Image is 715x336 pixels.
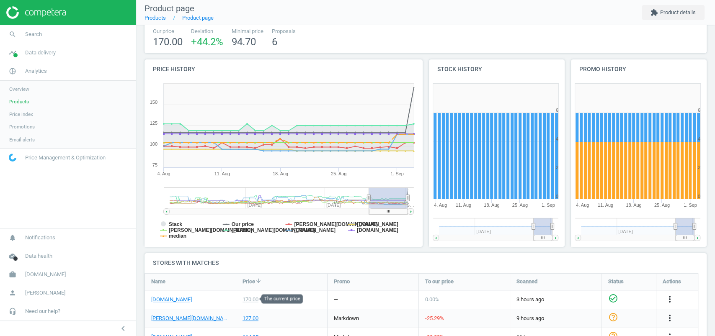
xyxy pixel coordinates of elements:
text: 75 [152,162,157,167]
span: Actions [663,278,681,285]
text: 4 [555,136,558,141]
div: The current price [261,294,303,303]
span: Search [25,31,42,38]
text: 6 [555,108,558,113]
span: 170.00 [153,36,183,48]
i: search [5,26,21,42]
div: — [334,296,338,303]
tspan: 11. Aug [455,203,471,208]
img: ajHJNr6hYgQAAAAASUVORK5CYII= [6,6,66,19]
text: 0 [555,194,558,199]
tspan: Our price [232,221,254,227]
span: Proposals [272,28,296,35]
span: To our price [425,278,454,285]
h4: Promo history [571,59,707,79]
span: Email alerts [9,136,35,143]
i: arrow_downward [255,277,262,284]
tspan: [PERSON_NAME][DOMAIN_NAME] [169,227,252,233]
tspan: 4. Aug [576,203,589,208]
i: timeline [5,45,21,61]
tspan: [DOMAIN_NAME] [294,227,336,233]
tspan: 25. Aug [331,171,346,176]
span: [PERSON_NAME] [25,289,65,297]
tspan: [PERSON_NAME][DOMAIN_NAME] [232,227,315,233]
span: Need our help? [25,308,60,315]
text: 6 [698,108,700,113]
tspan: median [169,233,186,239]
span: Promo [334,278,350,285]
button: more_vert [665,294,675,305]
span: Promotions [9,123,35,130]
span: Our price [153,28,183,35]
text: 2 [555,165,558,170]
a: Products [145,15,166,21]
span: markdown [334,315,359,321]
i: more_vert [665,313,675,323]
i: cloud_done [5,248,21,264]
h4: Stores with matches [145,253,707,273]
i: work [5,267,21,282]
span: Name [151,278,165,285]
span: Price [243,278,255,285]
tspan: [PERSON_NAME][DOMAIN_NAME] [294,221,378,227]
span: [DOMAIN_NAME] [25,271,66,278]
text: 0 [698,194,700,199]
i: extension [650,9,658,16]
tspan: 1. Sep [390,171,404,176]
tspan: 11. Aug [597,203,613,208]
button: extensionProduct details [642,5,705,20]
a: [PERSON_NAME][DOMAIN_NAME] [151,315,230,322]
i: help_outline [608,312,618,322]
tspan: 18. Aug [273,171,288,176]
span: Overview [9,86,29,92]
button: chevron_left [113,323,134,334]
i: headset_mic [5,303,21,319]
i: notifications [5,230,21,246]
a: Product page [182,15,214,21]
i: check_circle_outline [608,293,618,303]
text: 4 [698,136,700,141]
span: 9 hours ago [516,315,595,322]
tspan: 25. Aug [654,203,669,208]
tspan: [DOMAIN_NAME] [357,221,398,227]
h4: Price history [145,59,423,79]
text: 100 [150,141,157,146]
span: Analytics [25,67,47,75]
span: Price Management & Optimization [25,154,106,162]
tspan: 4. Aug [434,203,447,208]
h4: Stock history [429,59,565,79]
tspan: 18. Aug [626,203,641,208]
span: +44.2 % [191,36,223,48]
span: Price index [9,111,33,118]
tspan: 11. Aug [214,171,230,176]
a: [DOMAIN_NAME] [151,296,192,303]
span: 3 hours ago [516,296,595,303]
span: Product page [145,3,194,13]
span: -25.29 % [425,315,444,321]
text: 150 [150,100,157,105]
span: 94.70 [232,36,256,48]
span: Minimal price [232,28,263,35]
text: 2 [698,165,700,170]
tspan: 1. Sep [541,203,555,208]
tspan: S… [407,203,414,208]
span: Notifications [25,234,55,241]
span: Status [608,278,624,285]
span: Data health [25,252,52,260]
span: 0.00 % [425,296,439,303]
tspan: 25. Aug [512,203,527,208]
tspan: 4. Aug [157,171,170,176]
tspan: Stack [169,221,182,227]
span: Data delivery [25,49,56,56]
i: pie_chart_outlined [5,63,21,79]
text: 125 [150,121,157,126]
i: person [5,285,21,301]
i: chevron_left [118,323,128,333]
span: 6 [272,36,277,48]
tspan: 1. Sep [684,203,697,208]
div: 127.00 [243,315,258,322]
tspan: 18. Aug [484,203,499,208]
span: Scanned [516,278,537,285]
img: wGWNvw8QSZomAAAAABJRU5ErkJggg== [9,154,16,162]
